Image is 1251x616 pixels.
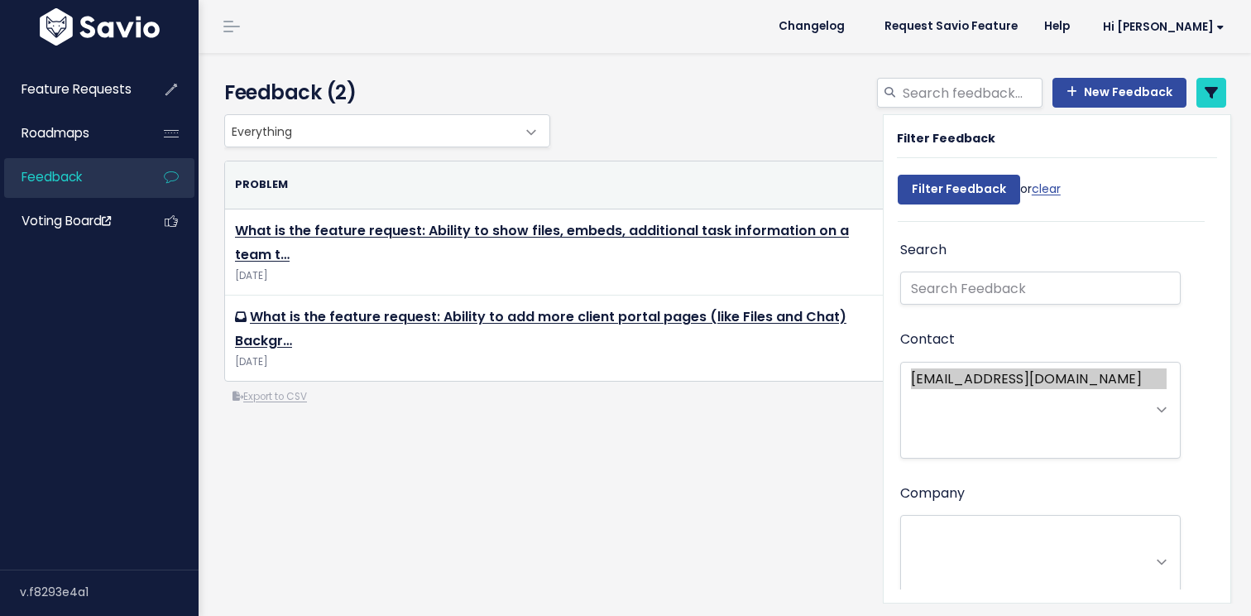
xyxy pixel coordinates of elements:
div: v.f8293e4a1 [20,570,199,614]
option: [EMAIL_ADDRESS][DOMAIN_NAME] [911,368,1167,389]
label: Company [900,482,965,506]
span: Voting Board [22,212,111,229]
a: Feature Requests [4,70,137,108]
h4: Feedback (2) [224,78,542,108]
a: What is the feature request: Ability to show files, embeds, additional task information on a team t… [235,221,849,264]
span: Roadmaps [22,124,89,142]
a: New Feedback [1052,78,1186,108]
a: Export to CSV [232,390,307,403]
a: Hi [PERSON_NAME] [1083,14,1238,40]
a: What is the feature request: Ability to add more client portal pages (like Files and Chat) Backgr… [235,307,846,350]
a: Roadmaps [4,114,137,152]
span: Hi [PERSON_NAME] [1103,21,1225,33]
div: [DATE] [235,354,865,371]
input: Search Feedback [900,272,1181,305]
span: Changelog [779,21,845,32]
span: Everything [225,115,516,147]
div: [DATE] [235,267,865,285]
input: Search feedback... [901,78,1042,108]
span: Everything [224,114,550,147]
span: Feedback [22,168,82,185]
a: clear [1032,180,1061,197]
label: Search [900,238,947,262]
img: logo-white.9d6f32f41409.svg [36,8,164,46]
th: Problem [225,161,875,209]
a: Voting Board [4,202,137,240]
label: Contact [900,328,955,352]
th: Contact [875,161,986,209]
a: Request Savio Feature [871,14,1031,39]
span: Feature Requests [22,80,132,98]
a: Feedback [4,158,137,196]
strong: Filter Feedback [897,130,995,147]
input: Filter Feedback [898,175,1020,205]
a: Help [1031,14,1083,39]
div: or [898,166,1061,221]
